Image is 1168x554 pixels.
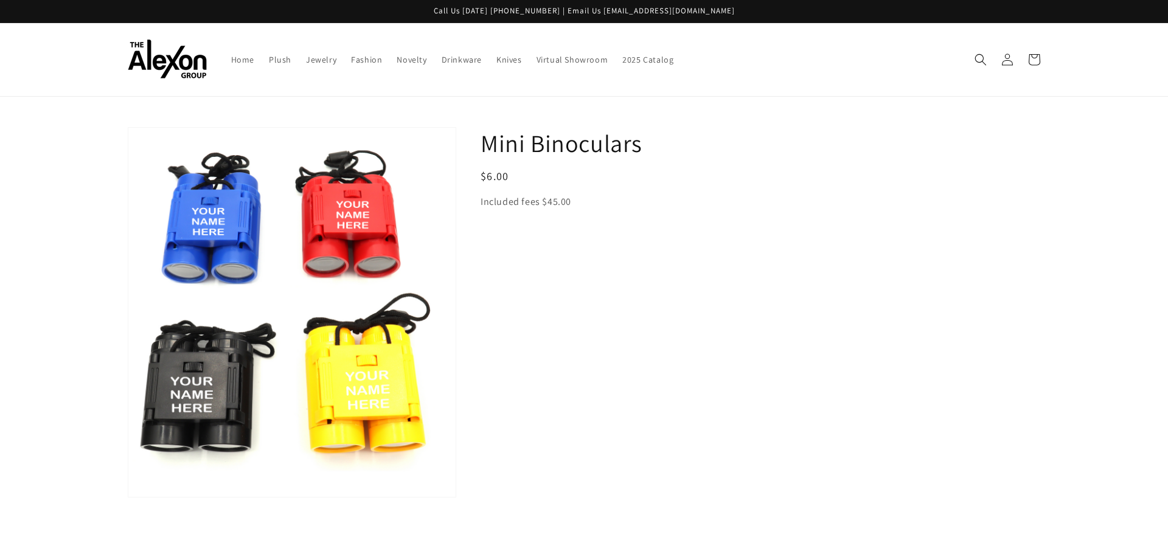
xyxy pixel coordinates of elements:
span: Plush [269,54,291,65]
a: Novelty [389,47,434,72]
span: $6.00 [481,169,509,183]
a: Knives [489,47,529,72]
a: Plush [262,47,299,72]
span: 2025 Catalog [622,54,673,65]
a: Home [224,47,262,72]
span: Drinkware [442,54,482,65]
span: Novelty [397,54,426,65]
span: Fashion [351,54,382,65]
h1: Mini Binoculars [481,127,1040,159]
span: Included fees $45.00 [481,195,571,208]
a: Jewelry [299,47,344,72]
summary: Search [967,46,994,73]
span: Virtual Showroom [537,54,608,65]
span: Knives [496,54,522,65]
span: Home [231,54,254,65]
a: Virtual Showroom [529,47,616,72]
span: Jewelry [306,54,336,65]
a: Drinkware [434,47,489,72]
img: The Alexon Group [128,40,207,79]
a: 2025 Catalog [615,47,681,72]
a: Fashion [344,47,389,72]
